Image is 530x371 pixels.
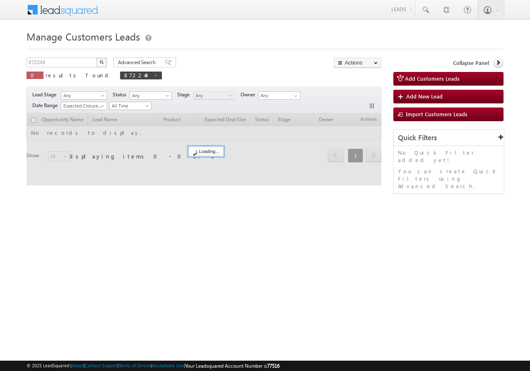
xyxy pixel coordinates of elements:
[185,363,279,369] span: Your Leadsquared Account Number is
[26,362,279,370] span: © 2025 LeadSquared | | | | |
[32,91,60,98] span: Lead Stage
[152,363,184,368] a: Acceptable Use
[109,102,152,110] a: All Time
[85,363,118,368] a: Contact Support
[31,72,39,79] span: 0
[26,30,140,43] span: Manage Customers Leads
[334,57,381,68] button: Actions
[130,92,169,99] span: Any
[61,102,107,110] a: Expected Closure Date
[61,102,104,110] span: Expected Closure Date
[398,149,500,164] p: No Quick Filter added yet!
[405,75,460,82] span: Add Customers Leads
[188,146,224,156] div: Loading...
[193,92,233,99] span: Any
[453,59,489,67] span: Collapse Panel
[119,363,151,368] a: Terms of Service
[130,91,172,100] a: Any
[289,92,300,100] a: Show All Items
[61,91,107,100] a: Any
[124,72,149,79] span: 872249
[61,92,104,99] span: Any
[177,91,193,98] span: Stage
[406,110,467,117] span: Import Customers Leads
[46,72,111,79] span: results found
[267,363,279,369] span: 77516
[110,102,149,110] span: All Time
[394,130,504,146] div: Quick Filters
[193,91,235,100] a: Any
[241,91,258,98] span: Owner
[118,59,158,66] span: Advanced Search
[99,60,104,64] img: Search
[72,363,84,368] a: About
[32,102,61,109] span: Date Range
[258,91,301,100] input: Type to Search
[113,91,130,98] span: Status
[406,93,443,100] span: Add New Lead
[398,168,500,190] p: You can create Quick Filters using Advanced Search.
